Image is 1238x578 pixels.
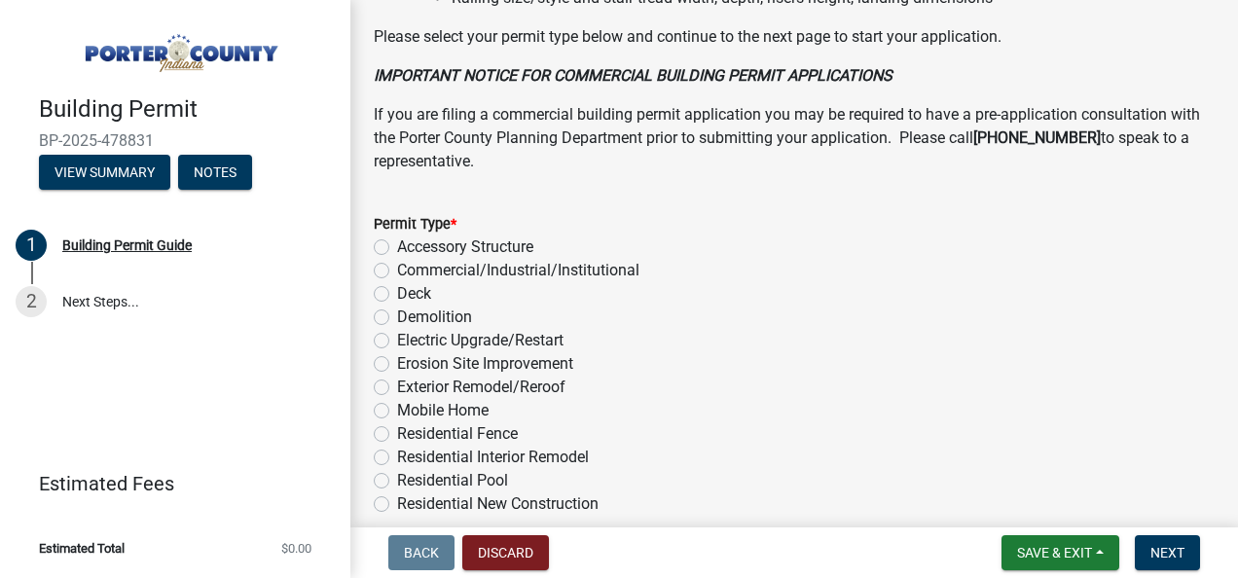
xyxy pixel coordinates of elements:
button: Back [388,535,455,570]
span: Estimated Total [39,542,125,555]
div: 2 [16,286,47,317]
button: Save & Exit [1001,535,1119,570]
strong: [PHONE_NUMBER] [973,128,1101,147]
label: Residential New Construction [397,492,599,516]
wm-modal-confirm: Summary [39,165,170,181]
label: Deck [397,282,431,306]
label: Accessory Structure [397,235,533,259]
a: Estimated Fees [16,464,319,503]
label: Residential Interior Remodel [397,446,589,469]
label: Residential Fence [397,422,518,446]
label: Erosion Site Improvement [397,352,573,376]
h4: Building Permit [39,95,335,124]
label: Electric Upgrade/Restart [397,329,564,352]
div: 1 [16,230,47,261]
wm-modal-confirm: Notes [178,165,252,181]
label: Commercial/Industrial/Institutional [397,259,639,282]
label: Mobile Home [397,399,489,422]
button: Notes [178,155,252,190]
label: Residential Pool [397,469,508,492]
button: Next [1135,535,1200,570]
div: Building Permit Guide [62,238,192,252]
span: Next [1150,545,1184,560]
label: Residential Solar Panels [397,516,564,539]
span: $0.00 [281,542,311,555]
span: Back [404,545,439,560]
strong: IMPORTANT NOTICE FOR COMMERCIAL BUILDING PERMIT APPLICATIONS [374,66,892,85]
p: Please select your permit type below and continue to the next page to start your application. [374,25,1215,49]
button: View Summary [39,155,170,190]
span: Save & Exit [1017,545,1092,560]
img: Porter County, Indiana [39,20,319,75]
span: BP-2025-478831 [39,131,311,150]
button: Discard [462,535,549,570]
label: Permit Type [374,218,456,232]
label: Demolition [397,306,472,329]
p: If you are filing a commercial building permit application you may be required to have a pre-appl... [374,103,1215,173]
label: Exterior Remodel/Reroof [397,376,565,399]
